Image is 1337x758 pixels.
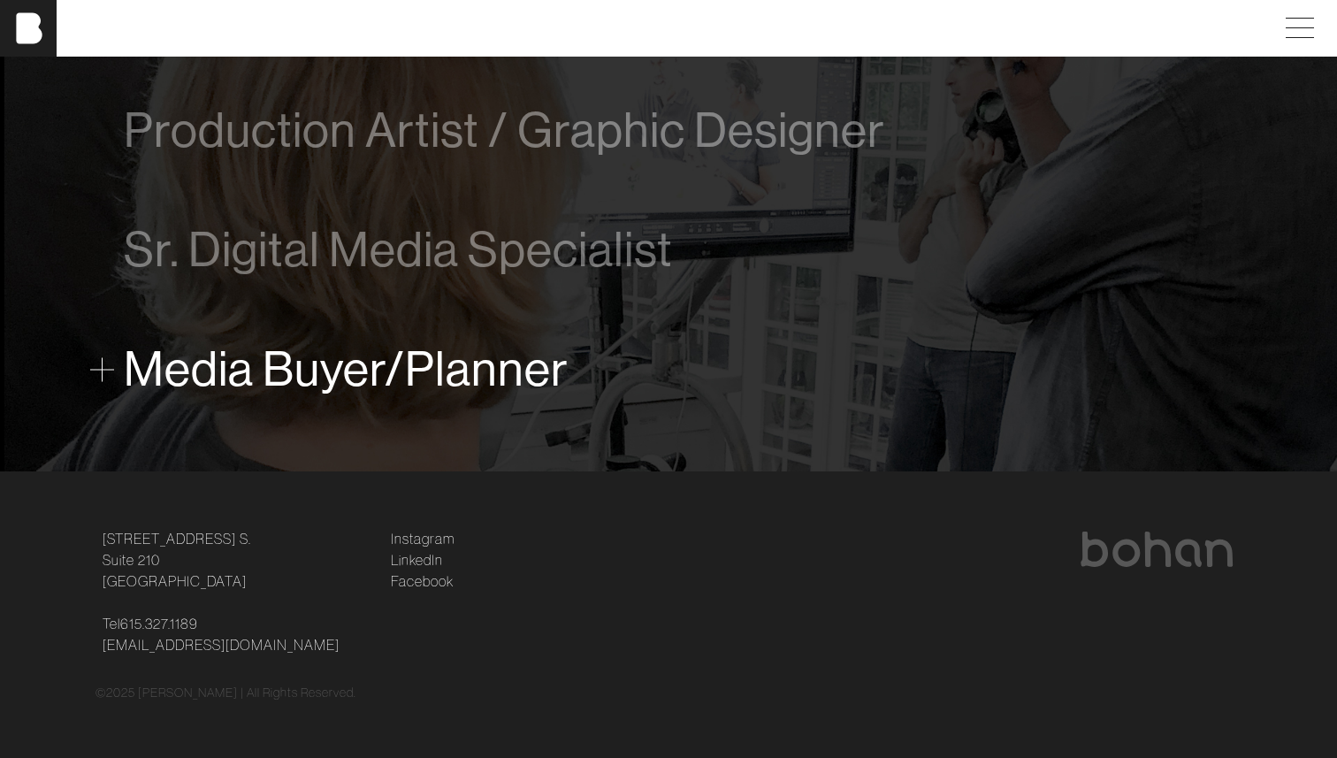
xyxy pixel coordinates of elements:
[95,684,1241,702] div: © 2025
[120,613,198,634] a: 615.327.1189
[138,684,356,702] p: [PERSON_NAME] | All Rights Reserved.
[103,634,340,655] a: [EMAIL_ADDRESS][DOMAIN_NAME]
[103,528,251,592] a: [STREET_ADDRESS] S.Suite 210[GEOGRAPHIC_DATA]
[391,528,455,549] a: Instagram
[391,570,454,592] a: Facebook
[1079,532,1234,567] img: bohan logo
[103,613,370,655] p: Tel
[124,223,673,277] span: Sr. Digital Media Specialist
[391,549,443,570] a: LinkedIn
[124,103,885,157] span: Production Artist / Graphic Designer
[124,342,569,396] span: Media Buyer/Planner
